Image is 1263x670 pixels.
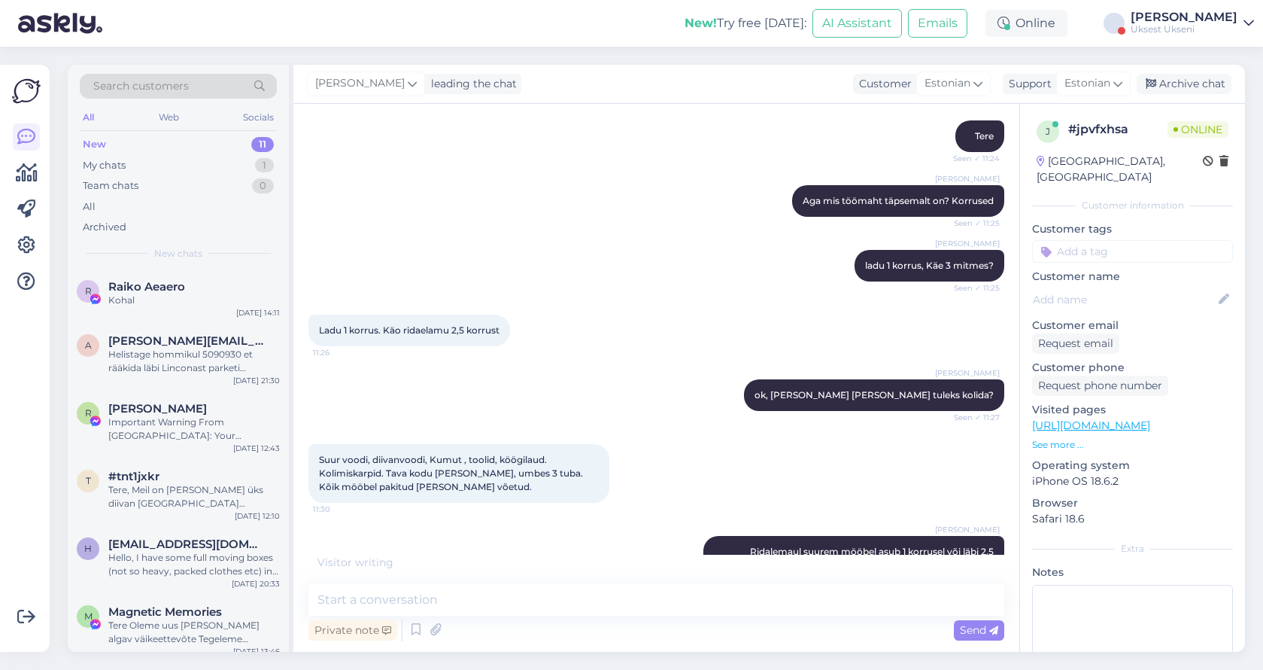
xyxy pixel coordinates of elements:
div: Visitor writing [308,555,1004,571]
span: Estonian [1064,75,1110,92]
b: New! [685,16,717,30]
span: a [85,340,92,351]
span: ok, [PERSON_NAME] [PERSON_NAME] tuleks kolida? [754,389,994,400]
p: Customer name [1032,269,1233,285]
button: Emails [908,9,967,38]
a: [PERSON_NAME]Uksest Ukseni [1131,11,1254,35]
div: Archive chat [1137,74,1231,94]
span: [PERSON_NAME] [935,367,1000,379]
span: h [84,543,92,554]
input: Add a tag [1032,240,1233,263]
div: 1 [255,158,274,173]
span: Suur voodi, diivanvoodi, Kumut , toolid, köögilaud. Kolimiskarpid. Tava kodu [PERSON_NAME], umbes... [319,454,585,492]
button: AI Assistant [812,9,902,38]
div: Archived [83,220,126,235]
div: [DATE] 21:30 [233,375,280,386]
p: iPhone OS 18.6.2 [1032,474,1233,489]
span: New chats [154,247,202,260]
p: Notes [1032,565,1233,580]
div: Extra [1032,542,1233,556]
span: Seen ✓ 11:27 [943,412,1000,423]
span: R [85,407,92,419]
span: Search customers [93,78,189,94]
span: Aga mis töömaht täpsemalt on? Korrused [803,195,994,206]
div: Web [156,108,182,127]
span: ladu 1 korrus, Käe 3 mitmes? [865,260,994,271]
div: [DATE] 20:33 [232,578,280,589]
div: [DATE] 14:11 [236,307,280,318]
div: [DATE] 13:46 [233,646,280,657]
div: Kohal [108,294,280,307]
div: leading the chat [425,76,517,92]
div: All [80,108,97,127]
p: Customer email [1032,318,1233,333]
span: Raiko Aeaero [108,280,185,294]
div: [DATE] 12:43 [233,443,280,454]
p: See more ... [1032,438,1233,452]
a: [URL][DOMAIN_NAME] [1032,419,1150,432]
div: New [83,137,106,152]
p: Visited pages [1032,402,1233,418]
div: # jpvfxhsa [1068,120,1167,139]
span: Estonian [924,75,970,92]
div: Uksest Ukseni [1131,23,1237,35]
div: Try free [DATE]: [685,14,806,32]
span: 11:26 [313,347,369,358]
span: R [85,285,92,297]
span: [PERSON_NAME] [935,524,1000,535]
p: Customer tags [1032,221,1233,237]
span: #tnt1jxkr [108,470,159,483]
p: Customer phone [1032,360,1233,376]
div: Important Warning From [GEOGRAPHIC_DATA]: Your Facebook page is scheduled for permanent deletion ... [108,416,280,443]
div: [DATE] 12:10 [235,510,280,522]
div: My chats [83,158,126,173]
div: [PERSON_NAME] [1131,11,1237,23]
span: Seen ✓ 11:25 [943,282,1000,294]
span: Send [960,623,998,637]
div: Online [985,10,1067,37]
span: [PERSON_NAME] [935,173,1000,184]
input: Add name [1033,291,1216,308]
div: Tere, Meil on [PERSON_NAME] üks diivan [GEOGRAPHIC_DATA] kesklinnast Mustamäele toimetada. Kas sa... [108,483,280,510]
span: Online [1167,121,1228,138]
span: Ladu 1 korrus. Käo ridaelamu 2,5 korrust [319,324,499,336]
p: Safari 18.6 [1032,511,1233,527]
div: Customer [853,76,912,92]
p: Operating system [1032,458,1233,474]
div: Customer information [1032,199,1233,212]
span: [PERSON_NAME] [935,238,1000,249]
div: Private note [308,620,397,641]
span: Seen ✓ 11:24 [943,153,1000,164]
span: Ridalemaul suurem mööbel asub 1 korrusel või läbi 2,5 korruse? [750,546,996,571]
div: 11 [251,137,274,152]
div: Support [1003,76,1052,92]
div: Tere Oleme uus [PERSON_NAME] algav väikeettevõte Tegeleme fotomagnetite valmistamisega, 5x5 cm, n... [108,619,280,646]
div: [GEOGRAPHIC_DATA], [GEOGRAPHIC_DATA] [1037,154,1203,185]
div: Request phone number [1032,376,1168,396]
span: Tere [975,130,994,142]
span: Rafael Snow [108,402,207,416]
div: 0 [252,178,274,193]
span: [PERSON_NAME] [315,75,405,92]
img: Askly Logo [12,77,41,105]
p: Browser [1032,495,1233,511]
div: Request email [1032,333,1119,354]
div: Helistage hommikul 5090930 et rääkida läbi Linconast parketi toomine Pallasti 44 5 [108,348,280,375]
span: Magnetic Memories [108,605,222,619]
div: Hello, I have some full moving boxes (not so heavy, packed clothes etc) in a storage place at par... [108,551,280,578]
span: handeyetkinn@gmail.com [108,538,265,551]
span: j [1046,126,1050,137]
span: t [86,475,91,486]
span: 11:30 [313,504,369,515]
div: All [83,199,96,215]
span: andreas.aho@gmail.com [108,334,265,348]
div: Socials [240,108,277,127]
div: Team chats [83,178,138,193]
span: Seen ✓ 11:25 [943,218,1000,229]
span: M [84,611,93,622]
